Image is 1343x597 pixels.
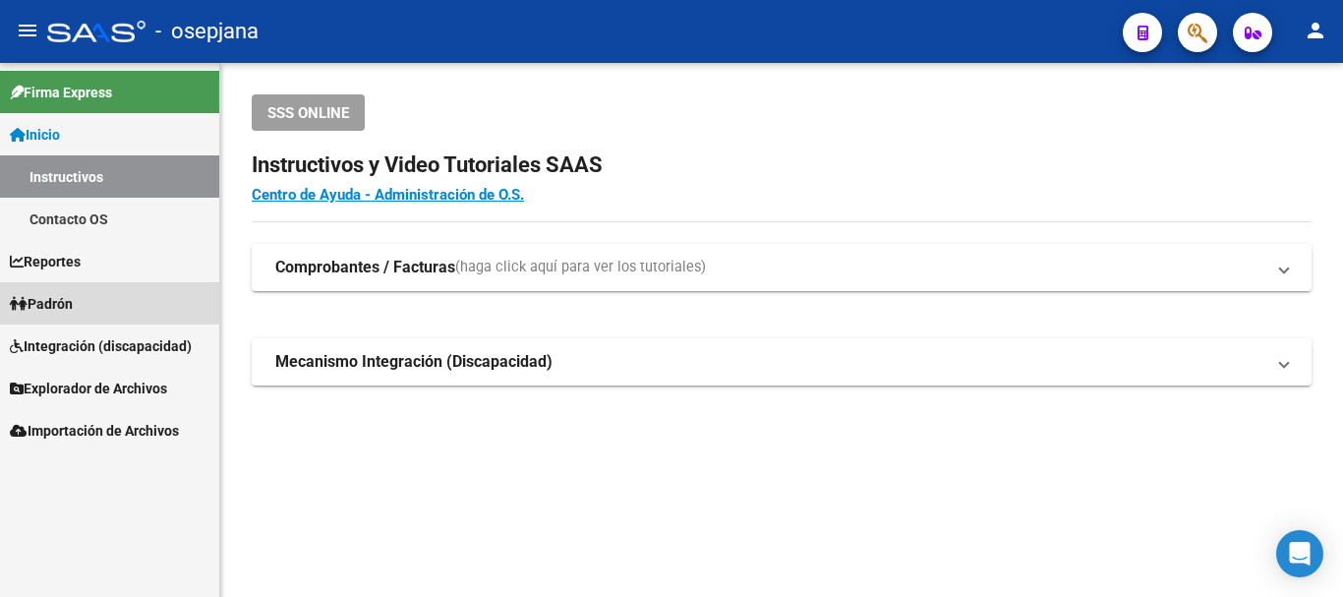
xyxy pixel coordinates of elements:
[252,94,365,131] button: SSS ONLINE
[10,124,60,146] span: Inicio
[252,186,524,204] a: Centro de Ayuda - Administración de O.S.
[1304,19,1327,42] mat-icon: person
[10,251,81,272] span: Reportes
[275,351,553,373] strong: Mecanismo Integración (Discapacidad)
[10,420,179,442] span: Importación de Archivos
[267,104,349,122] span: SSS ONLINE
[252,338,1312,386] mat-expansion-panel-header: Mecanismo Integración (Discapacidad)
[10,82,112,103] span: Firma Express
[455,257,706,278] span: (haga click aquí para ver los tutoriales)
[275,257,455,278] strong: Comprobantes / Facturas
[10,293,73,315] span: Padrón
[1276,530,1323,577] div: Open Intercom Messenger
[155,10,259,53] span: - osepjana
[252,147,1312,184] h2: Instructivos y Video Tutoriales SAAS
[10,378,167,399] span: Explorador de Archivos
[10,335,192,357] span: Integración (discapacidad)
[16,19,39,42] mat-icon: menu
[252,244,1312,291] mat-expansion-panel-header: Comprobantes / Facturas(haga click aquí para ver los tutoriales)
